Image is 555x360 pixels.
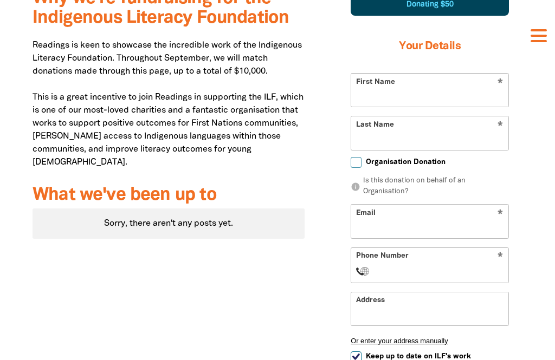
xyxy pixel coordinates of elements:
[498,252,503,263] i: Required
[351,176,509,197] p: Is this donation on behalf of an Organisation?
[351,27,509,66] h3: Your Details
[33,39,305,169] p: Readings is keen to showcase the incredible work of the Indigenous Literacy Foundation. Throughou...
[33,185,305,205] h3: What we've been up to
[351,182,360,192] i: info
[33,208,305,239] div: Paginated content
[351,337,509,345] button: Or enter your address manually
[351,157,362,168] input: Organisation Donation
[33,208,305,239] div: Sorry, there aren't any posts yet.
[366,157,446,167] span: Organisation Donation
